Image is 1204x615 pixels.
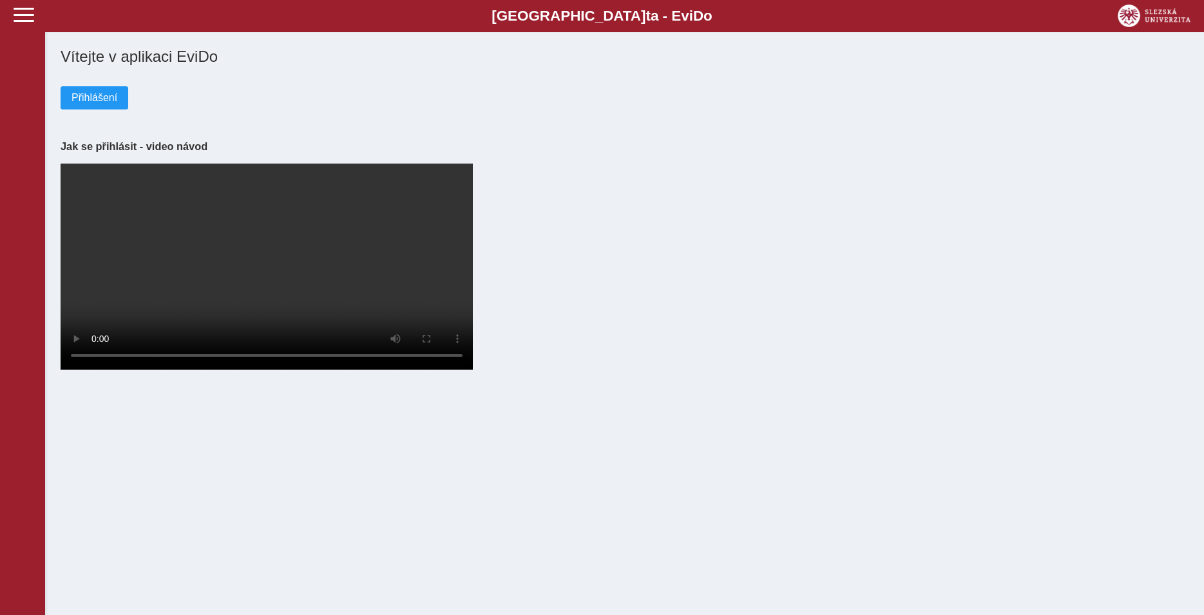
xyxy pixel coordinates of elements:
[61,140,1189,153] h3: Jak se přihlásit - video návod
[61,86,128,109] button: Přihlášení
[72,92,117,104] span: Přihlášení
[645,8,650,24] span: t
[703,8,712,24] span: o
[39,8,1165,24] b: [GEOGRAPHIC_DATA] a - Evi
[693,8,703,24] span: D
[61,164,473,370] video: Your browser does not support the video tag.
[61,48,1189,66] h1: Vítejte v aplikaci EviDo
[1118,5,1190,27] img: logo_web_su.png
